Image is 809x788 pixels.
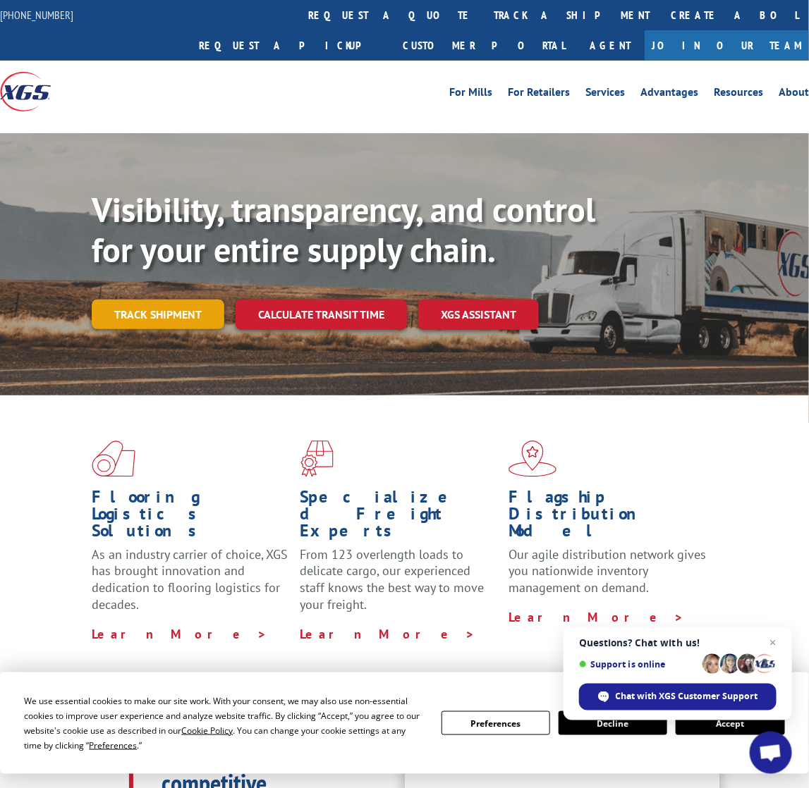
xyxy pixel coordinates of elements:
a: Request a pickup [188,30,392,61]
a: For Mills [449,87,492,102]
b: Visibility, transparency, and control for your entire supply chain. [92,187,595,272]
a: Learn More > [300,626,476,642]
img: xgs-icon-focused-on-flooring-red [300,441,334,477]
span: Our agile distribution network gives you nationwide inventory management on demand. [509,546,706,596]
button: Accept [676,711,784,735]
div: We use essential cookies to make our site work. With your consent, we may also use non-essential ... [24,694,424,753]
a: XGS ASSISTANT [418,300,539,330]
a: Join Our Team [645,30,809,61]
span: Chat with XGS Customer Support [579,684,777,710]
a: Agent [576,30,645,61]
span: Support is online [579,659,698,670]
span: Questions? Chat with us! [579,637,777,648]
button: Preferences [442,711,550,735]
img: xgs-icon-flagship-distribution-model-red [509,441,557,477]
h1: Flagship Distribution Model [509,488,707,546]
h1: Specialized Freight Experts [300,488,499,546]
a: Calculate transit time [236,300,407,330]
a: For Retailers [508,87,570,102]
a: Customer Portal [392,30,576,61]
a: Track shipment [92,300,224,329]
a: About [779,87,809,102]
span: Cookie Policy [181,725,233,737]
a: Learn More > [509,609,684,625]
p: From 123 overlength loads to delicate cargo, our experienced staff knows the best way to move you... [300,546,499,626]
button: Decline [559,711,667,735]
span: Chat with XGS Customer Support [616,690,758,703]
span: As an industry carrier of choice, XGS has brought innovation and dedication to flooring logistics... [92,546,288,612]
h1: Flooring Logistics Solutions [92,488,290,546]
a: Resources [714,87,763,102]
a: Advantages [640,87,698,102]
a: Open chat [750,732,792,774]
a: Services [585,87,625,102]
span: Preferences [89,739,137,751]
img: xgs-icon-total-supply-chain-intelligence-red [92,441,135,477]
a: Learn More > [92,626,267,642]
